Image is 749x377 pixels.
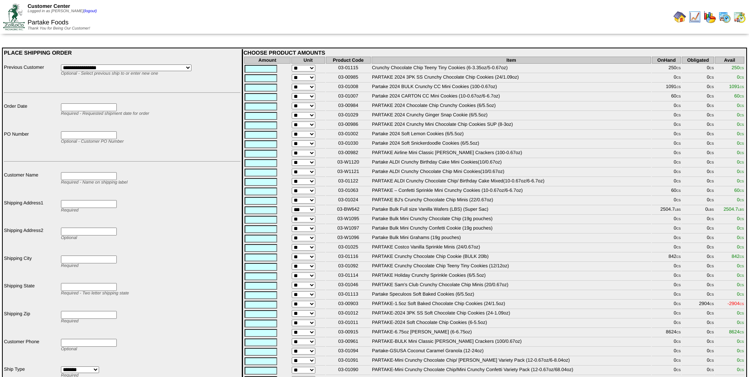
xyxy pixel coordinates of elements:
td: 0 [682,366,714,375]
td: PARTAKE-Mini Crunchy Chocolate Chip/Mini Crunchy Confetti Variety Pack (12-0.67oz/68.04oz) [372,366,651,375]
td: PARTAKE-BULK Mini Classic [PERSON_NAME] Crackers (100/0.67oz) [372,338,651,347]
span: LBS [708,208,714,211]
th: Amount [244,57,291,64]
td: PARTAKE Crunchy Chocolate Chip Cookie (BULK 20lb) [372,253,651,262]
span: CS [740,85,744,89]
span: CS [740,302,744,306]
span: CS [709,340,714,344]
span: CS [676,189,681,193]
td: 03-00985 [326,74,371,83]
span: 0 [737,178,744,184]
span: 0 [737,197,744,202]
span: CS [709,283,714,287]
td: PARTAKE 2024 Crunchy Ginger Snap Cookie (6/5.5oz) [372,112,651,120]
th: Obligated [682,57,714,64]
td: 03-00961 [326,338,371,347]
span: CS [676,66,681,70]
span: CS [676,283,681,287]
th: Item [372,57,651,64]
td: 03-W1120 [326,159,371,167]
span: CS [709,161,714,164]
td: PARTAKE – Confetti Sprinkle Mini Crunchy Cookies (10-0.67oz/6-6.7oz) [372,187,651,196]
td: 8624 [652,329,681,337]
span: 0 [737,272,744,278]
td: 0 [682,225,714,234]
span: CS [709,142,714,145]
td: 03-01024 [326,197,371,205]
span: CS [740,321,744,325]
td: 03-01011 [326,319,371,328]
span: CS [676,199,681,202]
th: Product Code [326,57,371,64]
td: 0 [652,121,681,130]
span: CS [709,151,714,155]
span: Optional [61,347,77,351]
td: 0 [682,329,714,337]
td: 0 [652,300,681,309]
td: PO Number [4,131,60,158]
td: 0 [652,263,681,271]
span: 0 [737,357,744,363]
span: CS [740,217,744,221]
td: 03-01092 [326,263,371,271]
span: CS [740,114,744,117]
span: CS [740,293,744,296]
span: CS [740,66,744,70]
span: 60 [734,93,744,99]
span: CS [676,180,681,183]
span: CS [676,123,681,127]
td: Shipping Zip [4,311,60,338]
td: 0 [682,74,714,83]
td: 0 [652,348,681,356]
span: CS [676,274,681,278]
td: 0 [682,253,714,262]
span: CS [709,189,714,193]
span: CS [740,76,744,79]
span: 0 [737,74,744,80]
span: CS [740,151,744,155]
td: 1091 [652,83,681,92]
span: 0 [737,320,744,325]
span: CS [740,265,744,268]
td: Shipping Address1 [4,200,60,227]
span: CS [740,283,744,287]
td: 03-W1095 [326,215,371,224]
td: 0 [682,197,714,205]
td: 03-01030 [326,140,371,149]
span: 0 [737,348,744,353]
span: CS [709,274,714,278]
td: 0 [652,291,681,300]
span: CS [676,321,681,325]
td: 03-W1097 [326,225,371,234]
span: Partake Foods [28,19,68,26]
td: Partake Bulk Mini Crunchy Confetti Cookie (19g pouches) [372,225,651,234]
span: 0 [737,310,744,316]
span: CS [709,76,714,79]
td: 0 [682,140,714,149]
span: CS [676,340,681,344]
td: 0 [652,272,681,281]
span: CS [709,265,714,268]
td: 0 [652,357,681,366]
span: CS [709,359,714,362]
a: (logout) [83,9,97,13]
span: CS [676,265,681,268]
span: 842 [732,254,744,259]
td: PARTAKE BJ's Crunchy Chocolate Chip Minis (22/0.67oz) [372,197,651,205]
img: calendarprod.gif [718,11,731,23]
td: 0 [682,272,714,281]
span: CS [676,161,681,164]
td: PARTAKE ALDI Crunchy Chocolate Chip/ Birthday Cake Mixed(10-0.67oz/6-6.7oz) [372,178,651,186]
img: home.gif [674,11,686,23]
span: 1091 [729,84,744,89]
span: CS [676,85,681,89]
span: CS [740,227,744,230]
td: PARTAKE Airline Mini Classic [PERSON_NAME] Crackers (100-0.67oz) [372,149,651,158]
td: Customer Phone [4,338,60,366]
td: 0 [652,234,681,243]
td: 0 [682,310,714,318]
td: 0 [682,281,714,290]
td: 03-01007 [326,93,371,101]
img: line_graph.gif [688,11,701,23]
td: 0 [682,149,714,158]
